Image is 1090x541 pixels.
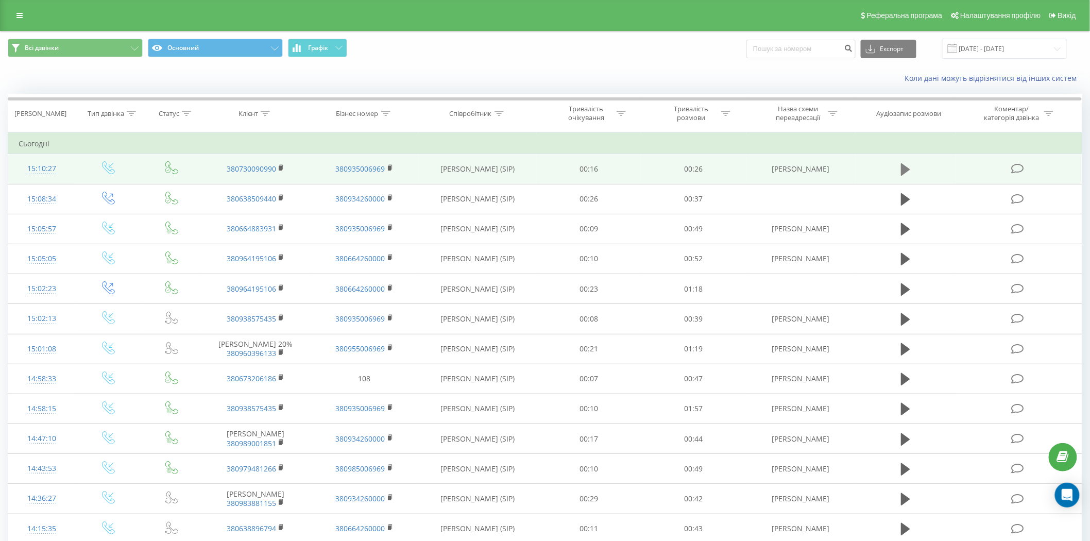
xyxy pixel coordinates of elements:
[288,39,347,57] button: Графік
[536,304,641,334] td: 00:08
[641,244,746,274] td: 00:52
[559,105,614,122] div: Тривалість очікування
[641,154,746,184] td: 00:26
[419,394,536,424] td: [PERSON_NAME] (SIP)
[641,454,746,484] td: 00:49
[227,314,276,324] a: 380938575435
[419,484,536,514] td: [PERSON_NAME] (SIP)
[227,374,276,383] a: 380673206186
[336,284,385,294] a: 380664260000
[536,394,641,424] td: 00:10
[8,133,1082,154] td: Сьогодні
[201,484,310,514] td: [PERSON_NAME]
[536,424,641,454] td: 00:17
[981,105,1042,122] div: Коментар/категорія дзвінка
[19,399,65,419] div: 14:58:15
[746,154,856,184] td: [PERSON_NAME]
[746,424,856,454] td: [PERSON_NAME]
[1058,11,1076,20] span: Вихід
[227,224,276,233] a: 380664883931
[19,279,65,299] div: 15:02:23
[746,334,856,364] td: [PERSON_NAME]
[419,334,536,364] td: [PERSON_NAME] (SIP)
[310,364,419,394] td: 108
[641,274,746,304] td: 01:18
[450,109,492,118] div: Співробітник
[25,44,59,52] span: Всі дзвінки
[419,184,536,214] td: [PERSON_NAME] (SIP)
[227,498,276,508] a: 380983881155
[905,73,1082,83] a: Коли дані можуть відрізнятися вiд інших систем
[19,369,65,389] div: 14:58:33
[641,484,746,514] td: 00:42
[746,364,856,394] td: [PERSON_NAME]
[19,159,65,179] div: 15:10:27
[641,184,746,214] td: 00:37
[336,434,385,444] a: 380934260000
[336,224,385,233] a: 380935006969
[419,274,536,304] td: [PERSON_NAME] (SIP)
[746,454,856,484] td: [PERSON_NAME]
[201,424,310,454] td: [PERSON_NAME]
[861,40,916,58] button: Експорт
[536,154,641,184] td: 00:16
[227,253,276,263] a: 380964195106
[227,348,276,358] a: 380960396133
[536,484,641,514] td: 00:29
[746,40,856,58] input: Пошук за номером
[536,244,641,274] td: 00:10
[641,214,746,244] td: 00:49
[336,314,385,324] a: 380935006969
[536,454,641,484] td: 00:10
[419,424,536,454] td: [PERSON_NAME] (SIP)
[19,189,65,209] div: 15:08:34
[641,364,746,394] td: 00:47
[536,364,641,394] td: 00:07
[19,339,65,359] div: 15:01:08
[19,309,65,329] div: 15:02:13
[336,164,385,174] a: 380935006969
[14,109,66,118] div: [PERSON_NAME]
[227,438,276,448] a: 380989001851
[239,109,258,118] div: Клієнт
[201,334,310,364] td: [PERSON_NAME] 20%
[19,488,65,509] div: 14:36:27
[19,459,65,479] div: 14:43:53
[227,523,276,533] a: 380638896794
[641,394,746,424] td: 01:57
[227,403,276,413] a: 380938575435
[746,244,856,274] td: [PERSON_NAME]
[536,184,641,214] td: 00:26
[148,39,283,57] button: Основний
[336,494,385,503] a: 380934260000
[419,454,536,484] td: [PERSON_NAME] (SIP)
[877,109,942,118] div: Аудіозапис розмови
[419,214,536,244] td: [PERSON_NAME] (SIP)
[159,109,179,118] div: Статус
[960,11,1041,20] span: Налаштування профілю
[336,523,385,533] a: 380664260000
[419,244,536,274] td: [PERSON_NAME] (SIP)
[663,105,719,122] div: Тривалість розмови
[336,464,385,474] a: 380985006969
[746,304,856,334] td: [PERSON_NAME]
[336,253,385,263] a: 380664260000
[336,194,385,204] a: 380934260000
[419,364,536,394] td: [PERSON_NAME] (SIP)
[19,519,65,539] div: 14:15:35
[419,154,536,184] td: [PERSON_NAME] (SIP)
[227,464,276,474] a: 380979481266
[746,484,856,514] td: [PERSON_NAME]
[336,344,385,353] a: 380955006969
[1055,483,1080,508] div: Open Intercom Messenger
[88,109,124,118] div: Тип дзвінка
[746,394,856,424] td: [PERSON_NAME]
[536,274,641,304] td: 00:23
[641,334,746,364] td: 01:19
[227,194,276,204] a: 380638509440
[19,429,65,449] div: 14:47:10
[746,214,856,244] td: [PERSON_NAME]
[336,109,379,118] div: Бізнес номер
[8,39,143,57] button: Всі дзвінки
[641,424,746,454] td: 00:44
